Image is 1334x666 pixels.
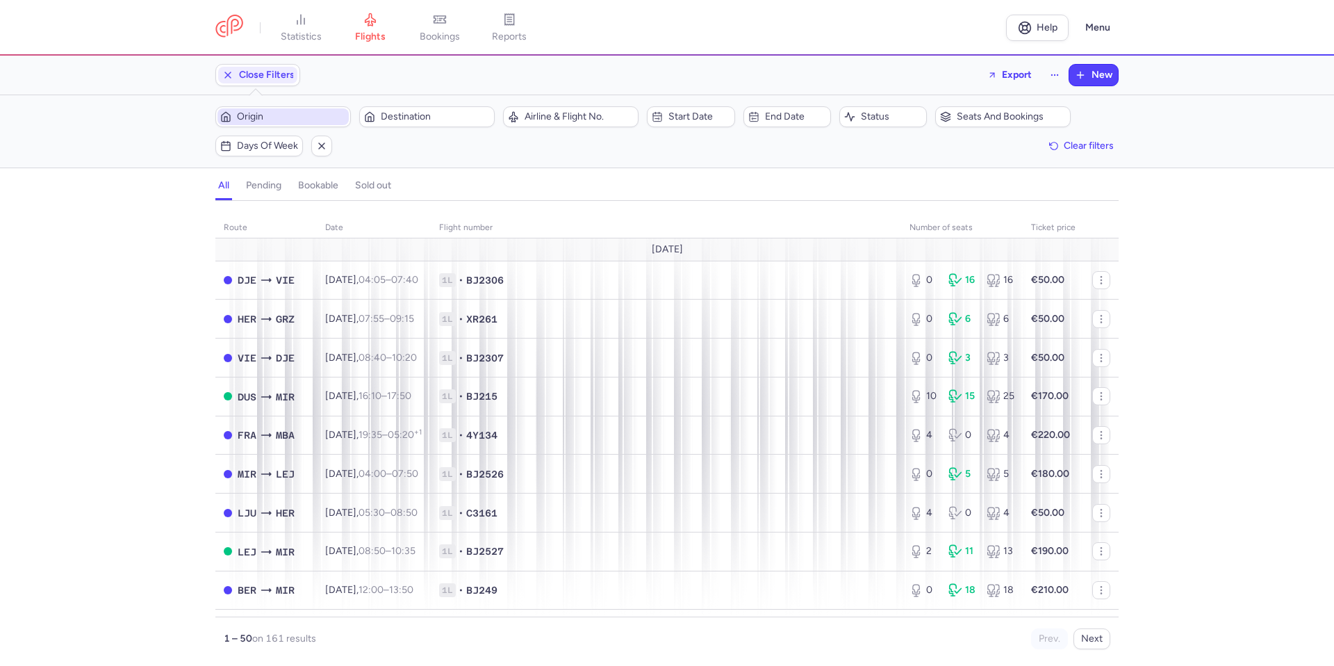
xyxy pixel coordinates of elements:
div: 0 [948,506,976,520]
span: 1L [439,506,456,520]
span: reports [492,31,527,43]
div: 2 [909,544,937,558]
div: 13 [987,544,1014,558]
th: date [317,218,431,238]
span: [DATE] [652,244,683,255]
h4: pending [246,179,281,192]
strong: €180.00 [1031,468,1069,480]
span: • [459,428,463,442]
div: 10 [909,389,937,403]
div: 0 [909,467,937,481]
span: Close Filters [239,70,295,81]
span: • [459,351,463,365]
span: Status [861,111,922,122]
time: 10:35 [391,545,415,557]
span: Origin [237,111,346,122]
a: reports [475,13,544,43]
span: VIE [276,273,295,288]
span: • [459,506,463,520]
strong: 1 – 50 [224,633,252,644]
div: 18 [948,583,976,597]
span: 4Y134 [466,428,497,442]
div: 16 [987,273,1014,287]
span: 1L [439,583,456,597]
span: • [459,312,463,326]
button: Menu [1077,15,1119,41]
span: [DATE], [325,468,418,480]
span: MIR [276,389,295,405]
span: [DATE], [325,584,413,596]
div: 4 [909,506,937,520]
span: • [459,389,463,403]
span: • [459,583,463,597]
span: 1L [439,389,456,403]
div: 16 [948,273,976,287]
div: 18 [987,583,1014,597]
span: [DATE], [325,507,418,519]
div: 25 [987,389,1014,403]
button: New [1069,65,1118,86]
span: [DATE], [325,545,415,557]
div: 0 [909,312,937,326]
span: Airline & Flight No. [525,111,634,122]
span: DJE [276,350,295,366]
span: New [1092,70,1112,81]
span: – [359,429,422,441]
strong: €220.00 [1031,429,1070,441]
span: FRA [238,428,256,443]
span: HER [276,505,295,521]
span: MIR [276,544,295,560]
span: End date [765,111,826,122]
span: – [359,313,414,325]
th: Ticket price [1023,218,1084,238]
time: 04:00 [359,468,386,480]
span: [DATE], [325,429,422,441]
span: BJ249 [466,583,497,597]
span: LEJ [238,544,256,560]
span: bookings [420,31,460,43]
time: 10:20 [392,352,417,364]
div: 0 [948,428,976,442]
span: on 161 results [252,633,316,644]
div: 4 [987,506,1014,520]
time: 09:15 [390,313,414,325]
span: – [359,507,418,519]
span: Clear filters [1064,140,1114,151]
button: Days of week [215,136,303,156]
time: 04:05 [359,274,386,286]
span: Destination [381,111,490,122]
span: LEJ [276,466,295,482]
strong: €50.00 [1031,352,1064,364]
button: Clear filters [1044,136,1119,156]
div: 4 [987,428,1014,442]
div: 15 [948,389,976,403]
span: LJU [238,505,256,521]
span: DJE [238,273,256,288]
span: 1L [439,544,456,558]
span: flights [355,31,386,43]
span: MBA [276,428,295,443]
button: Export [978,64,1041,86]
span: Seats and bookings [957,111,1066,122]
time: 19:35 [359,429,382,441]
div: 0 [909,583,937,597]
button: Origin [215,106,351,127]
span: – [359,390,411,402]
span: – [359,274,418,286]
time: 08:50 [359,545,386,557]
span: 1L [439,467,456,481]
time: 07:50 [392,468,418,480]
span: Help [1037,22,1057,33]
span: [DATE], [325,313,414,325]
h4: all [218,179,229,192]
button: Status [839,106,927,127]
span: statistics [281,31,322,43]
span: • [459,544,463,558]
h4: bookable [298,179,338,192]
button: Next [1073,628,1110,649]
div: 6 [987,312,1014,326]
time: 16:10 [359,390,381,402]
div: 5 [948,467,976,481]
div: 11 [948,544,976,558]
span: BJ2306 [466,273,504,287]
